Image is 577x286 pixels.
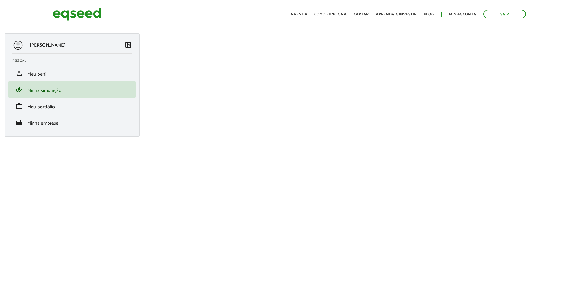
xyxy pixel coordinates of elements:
[15,86,23,93] span: finance_mode
[124,41,132,50] a: Colapsar menu
[27,70,48,78] span: Meu perfil
[8,65,136,81] li: Meu perfil
[483,10,526,18] a: Sair
[15,70,23,77] span: person
[8,98,136,114] li: Meu portfólio
[12,102,132,110] a: workMeu portfólio
[376,12,416,16] a: Aprenda a investir
[8,81,136,98] li: Minha simulação
[27,103,55,111] span: Meu portfólio
[290,12,307,16] a: Investir
[12,59,136,63] h2: Pessoal
[8,114,136,130] li: Minha empresa
[354,12,369,16] a: Captar
[124,41,132,48] span: left_panel_close
[449,12,476,16] a: Minha conta
[15,102,23,110] span: work
[27,119,58,127] span: Minha empresa
[12,119,132,126] a: apartmentMinha empresa
[15,119,23,126] span: apartment
[314,12,347,16] a: Como funciona
[12,70,132,77] a: personMeu perfil
[30,42,65,48] p: [PERSON_NAME]
[12,86,132,93] a: finance_modeMinha simulação
[424,12,434,16] a: Blog
[53,6,101,22] img: EqSeed
[27,87,61,95] span: Minha simulação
